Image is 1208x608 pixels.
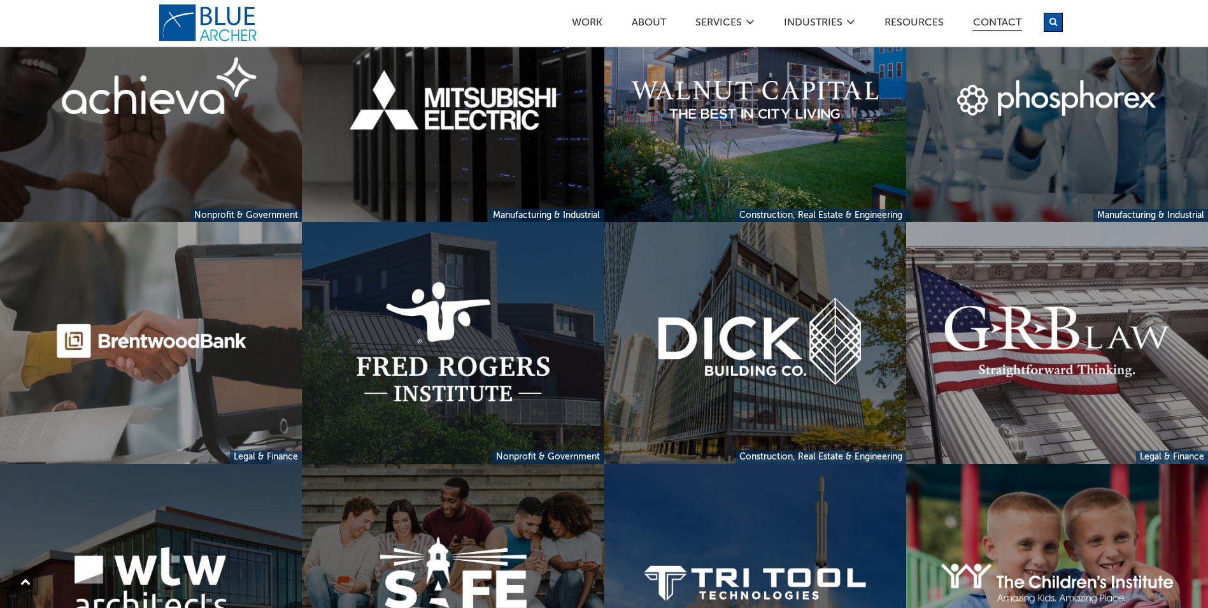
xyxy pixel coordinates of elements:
a: Work [571,18,603,31]
a: Legal & Finance [230,451,302,464]
a: Construction, Real Estate & Engineering [735,451,906,464]
a: Resources [884,18,944,31]
a: logo [159,4,260,42]
a: Manufacturing & Industrial [1093,209,1208,222]
a: SERVICES [695,18,743,31]
a: Contact [972,18,1022,31]
a: Industries [783,18,843,31]
a: Nonprofit & Government [492,451,604,464]
a: Nonprofit & Government [190,209,302,222]
a: Legal & Finance [1136,451,1208,464]
a: ABOUT [631,18,667,31]
a: Manufacturing & Industrial [489,209,604,222]
a: Construction, Real Estate & Engineering [735,209,906,222]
